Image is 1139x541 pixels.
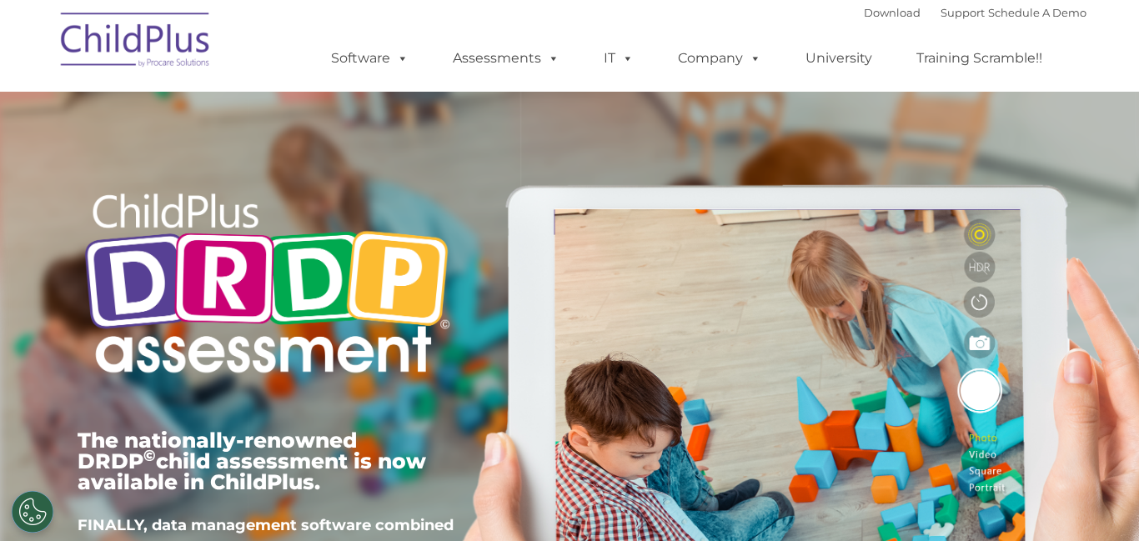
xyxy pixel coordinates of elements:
a: Training Scramble!! [900,42,1059,75]
a: Software [314,42,425,75]
a: IT [587,42,650,75]
a: Schedule A Demo [988,6,1086,19]
span: The nationally-renowned DRDP child assessment is now available in ChildPlus. [78,428,426,494]
a: Company [661,42,778,75]
a: Support [941,6,985,19]
a: Download [864,6,921,19]
img: ChildPlus by Procare Solutions [53,1,219,84]
img: Copyright - DRDP Logo Light [78,171,456,401]
button: Cookies Settings [12,491,53,533]
font: | [864,6,1086,19]
a: University [789,42,889,75]
a: Assessments [436,42,576,75]
sup: © [143,446,156,465]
